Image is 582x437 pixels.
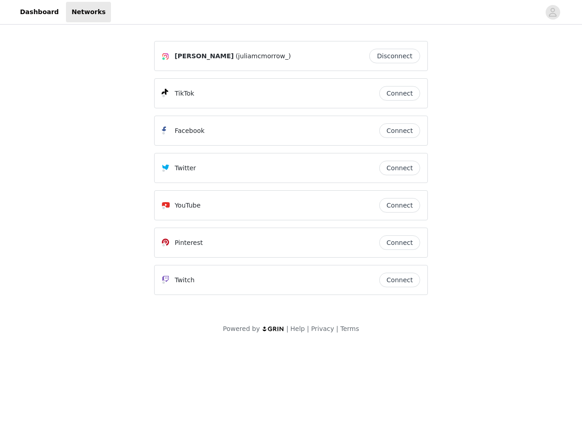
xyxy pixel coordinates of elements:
button: Connect [379,235,420,250]
p: Twitch [175,275,195,285]
img: logo [262,326,285,332]
a: Help [291,325,305,332]
p: TikTok [175,89,194,98]
img: Instagram Icon [162,53,169,60]
span: | [336,325,338,332]
a: Dashboard [15,2,64,22]
a: Networks [66,2,111,22]
p: Twitter [175,163,196,173]
button: Connect [379,273,420,287]
span: | [286,325,289,332]
p: YouTube [175,201,201,210]
p: Facebook [175,126,205,136]
button: Disconnect [369,49,420,63]
button: Connect [379,123,420,138]
span: (juliamcmorrow_) [236,51,291,61]
div: avatar [548,5,557,20]
button: Connect [379,198,420,213]
span: [PERSON_NAME] [175,51,234,61]
a: Privacy [311,325,334,332]
button: Connect [379,161,420,175]
span: Powered by [223,325,260,332]
a: Terms [340,325,359,332]
span: | [307,325,309,332]
button: Connect [379,86,420,101]
p: Pinterest [175,238,203,248]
